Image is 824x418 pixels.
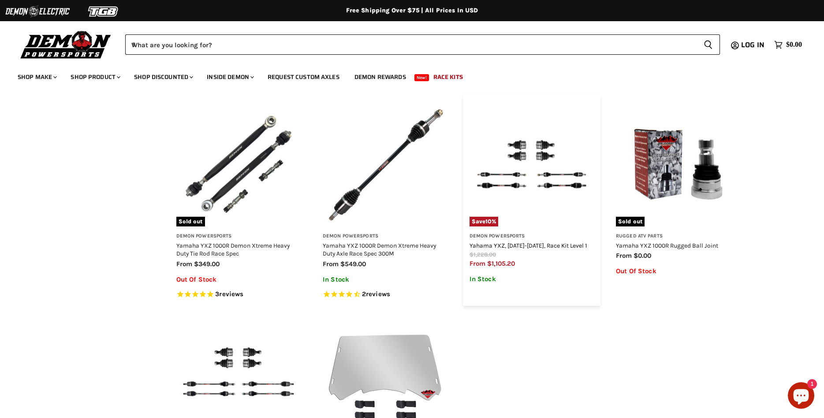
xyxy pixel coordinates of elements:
[219,290,243,298] span: reviews
[414,74,429,81] span: New!
[11,64,800,86] ul: Main menu
[785,382,817,411] inbox-online-store-chat: Shopify online store chat
[366,290,390,298] span: reviews
[323,290,447,299] span: Rated 4.5 out of 5 stars 2 reviews
[64,68,126,86] a: Shop Product
[60,7,765,15] div: Free Shipping Over $75 | All Prices In USD
[348,68,413,86] a: Demon Rewards
[634,252,651,260] span: $0.00
[697,34,720,55] button: Search
[18,29,114,60] img: Demon Powersports
[11,68,62,86] a: Shop Make
[487,260,515,267] span: $1,105.20
[4,3,71,20] img: Demon Electric Logo 2
[261,68,346,86] a: Request Custom Axles
[470,242,587,249] a: Yahama YXZ, [DATE]-[DATE], Race Kit Level 1
[737,41,770,49] a: Log in
[323,233,447,240] h3: Demon Powersports
[741,39,764,50] span: Log in
[176,290,301,299] span: Rated 5.0 out of 5 stars 3 reviews
[323,276,447,283] p: In Stock
[470,251,496,258] span: $1,228.00
[470,102,594,227] img: Yahama YXZ, 2016-2024, Race Kit Level 1
[770,38,806,51] a: $0.00
[340,260,366,268] span: $549.00
[323,102,447,227] img: Yamaha YXZ 1000R Demon Xtreme Heavy Duty Axle Race Spec 300M
[470,217,499,226] span: Save %
[176,242,290,257] a: Yamaha YXZ 1000R Demon Xtreme Heavy Duty Tie Rod Race Spec
[470,102,594,227] a: Yahama YXZ, 2016-2024, Race Kit Level 1Save10%
[176,102,301,227] img: Yamaha YXZ 1000R Demon Xtreme Heavy Duty Tie Rod Race Spec
[616,217,645,226] span: Sold out
[485,218,492,225] span: 10
[616,102,741,227] img: Yamaha YXZ 1000R Rugged Ball Joint
[125,34,697,55] input: When autocomplete results are available use up and down arrows to review and enter to select
[176,260,192,268] span: from
[470,275,594,283] p: In Stock
[616,233,741,240] h3: Rugged ATV Parts
[176,217,205,226] span: Sold out
[616,242,718,249] a: Yamaha YXZ 1000R Rugged Ball Joint
[125,34,720,55] form: Product
[176,233,301,240] h3: Demon Powersports
[427,68,470,86] a: Race Kits
[362,290,390,298] span: 2 reviews
[127,68,198,86] a: Shop Discounted
[176,102,301,227] a: Yamaha YXZ 1000R Demon Xtreme Heavy Duty Tie Rod Race SpecSold out
[194,260,220,268] span: $349.00
[616,252,632,260] span: from
[176,276,301,283] p: Out Of Stock
[616,102,741,227] a: Yamaha YXZ 1000R Rugged Ball JointSold out
[71,3,137,20] img: TGB Logo 2
[786,41,802,49] span: $0.00
[200,68,259,86] a: Inside Demon
[215,290,243,298] span: 3 reviews
[470,260,485,267] span: from
[616,267,741,275] p: Out Of Stock
[470,233,594,240] h3: Demon Powersports
[323,242,436,257] a: Yamaha YXZ 1000R Demon Xtreme Heavy Duty Axle Race Spec 300M
[323,260,339,268] span: from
